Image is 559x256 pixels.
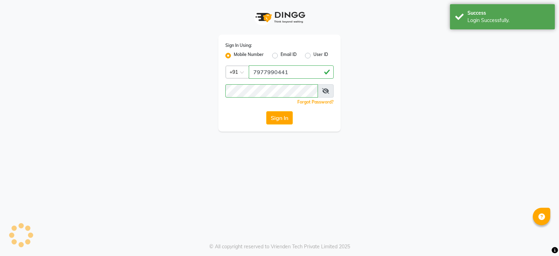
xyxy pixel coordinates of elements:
[281,51,297,60] label: Email ID
[225,42,252,49] label: Sign In Using:
[297,99,334,105] a: Forgot Password?
[467,17,550,24] div: Login Successfully.
[249,65,334,79] input: Username
[313,51,328,60] label: User ID
[252,7,307,28] img: logo1.svg
[266,111,293,125] button: Sign In
[467,9,550,17] div: Success
[234,51,264,60] label: Mobile Number
[225,84,318,98] input: Username
[530,228,552,249] iframe: chat widget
